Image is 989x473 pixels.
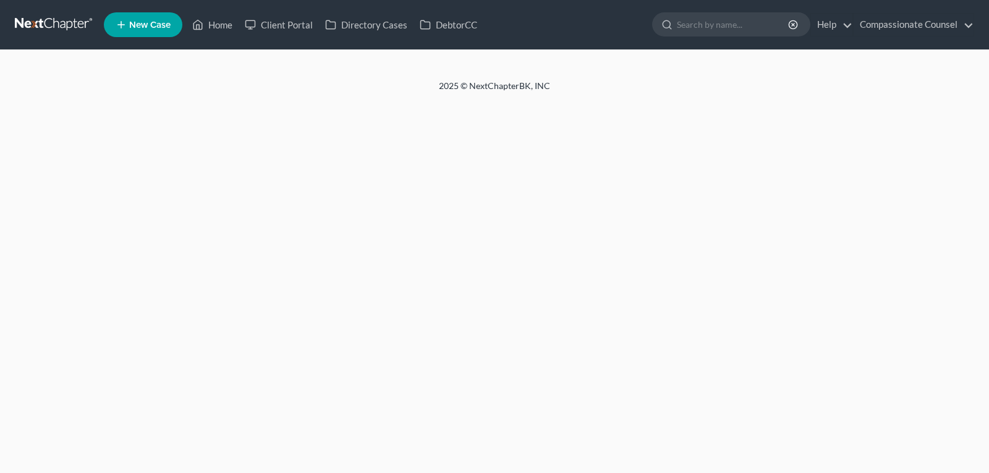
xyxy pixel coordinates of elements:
a: Help [811,14,852,36]
a: Client Portal [239,14,319,36]
span: New Case [129,20,171,30]
a: Home [186,14,239,36]
div: 2025 © NextChapterBK, INC [142,80,847,102]
a: Compassionate Counsel [854,14,974,36]
input: Search by name... [677,13,790,36]
a: Directory Cases [319,14,414,36]
a: DebtorCC [414,14,483,36]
